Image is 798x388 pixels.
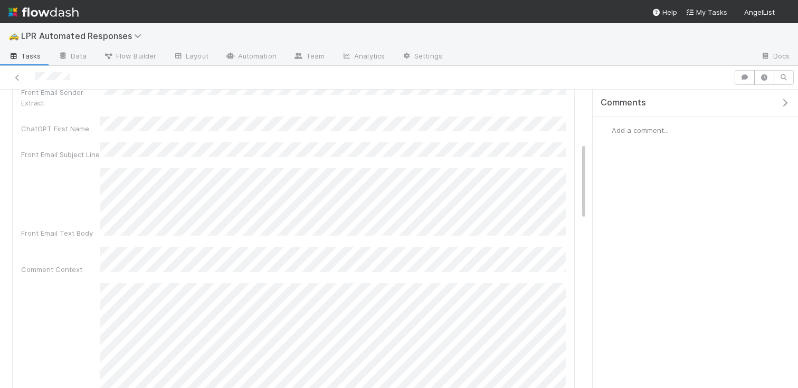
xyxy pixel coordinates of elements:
[8,3,79,21] img: logo-inverted-e16ddd16eac7371096b0.svg
[21,31,147,41] span: LPR Automated Responses
[333,48,393,65] a: Analytics
[652,7,677,17] div: Help
[779,7,790,18] img: avatar_a8b9208c-77c1-4b07-b461-d8bc701f972e.png
[21,87,100,108] div: Front Email Sender Extract
[393,48,451,65] a: Settings
[95,48,165,65] a: Flow Builder
[686,7,727,17] a: My Tasks
[601,125,612,135] img: avatar_a8b9208c-77c1-4b07-b461-d8bc701f972e.png
[165,48,217,65] a: Layout
[21,123,100,134] div: ChatGPT First Name
[21,264,100,275] div: Comment Context
[21,149,100,160] div: Front Email Subject Line
[752,48,798,65] a: Docs
[217,48,285,65] a: Automation
[285,48,333,65] a: Team
[8,31,19,40] span: 🚕
[50,48,95,65] a: Data
[686,8,727,16] span: My Tasks
[8,51,41,61] span: Tasks
[612,126,669,134] span: Add a comment...
[601,98,646,108] span: Comments
[21,228,100,238] div: Front Email Text Body
[103,51,156,61] span: Flow Builder
[744,8,775,16] span: AngelList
